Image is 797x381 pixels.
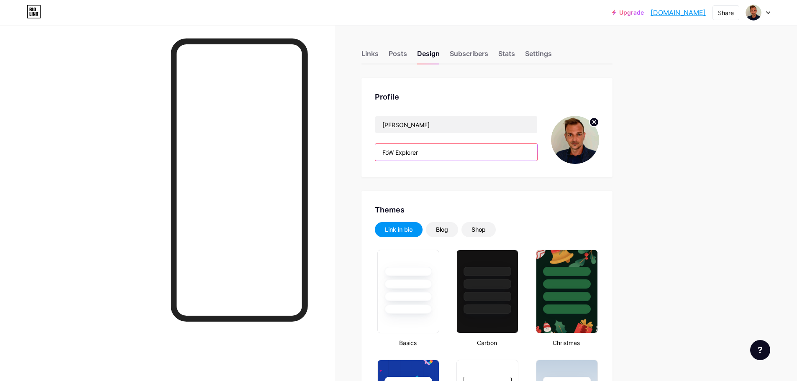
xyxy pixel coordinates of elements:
[375,144,537,161] input: Bio
[375,116,537,133] input: Name
[389,49,407,64] div: Posts
[612,9,644,16] a: Upgrade
[385,225,413,234] div: Link in bio
[450,49,488,64] div: Subscribers
[375,338,441,347] div: Basics
[651,8,706,18] a: [DOMAIN_NAME]
[498,49,515,64] div: Stats
[472,225,486,234] div: Shop
[375,91,599,102] div: Profile
[551,116,599,164] img: Hans Mangelschots
[525,49,552,64] div: Settings
[454,338,520,347] div: Carbon
[533,338,599,347] div: Christmas
[375,204,599,215] div: Themes
[417,49,440,64] div: Design
[361,49,379,64] div: Links
[436,225,448,234] div: Blog
[746,5,761,20] img: Hans Mangelschots
[718,8,734,17] div: Share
